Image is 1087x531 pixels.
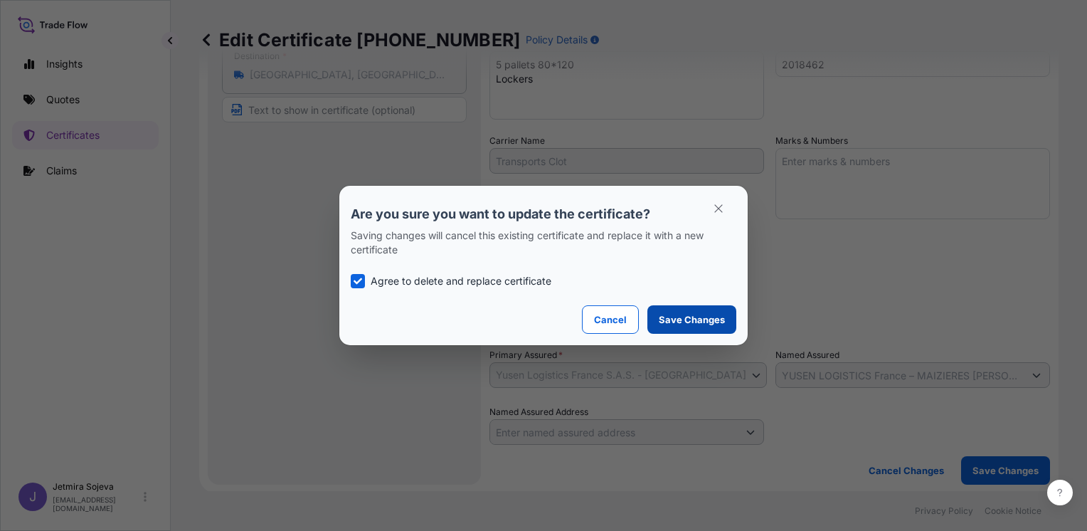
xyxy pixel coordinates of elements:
[647,305,736,334] button: Save Changes
[371,274,551,288] p: Agree to delete and replace certificate
[351,228,736,257] p: Saving changes will cancel this existing certificate and replace it with a new certificate
[351,206,736,223] p: Are you sure you want to update the certificate?
[594,312,627,327] p: Cancel
[582,305,639,334] button: Cancel
[659,312,725,327] p: Save Changes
